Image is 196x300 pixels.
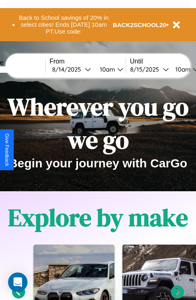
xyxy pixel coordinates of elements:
[4,133,10,166] div: Give Feedback
[96,65,117,73] div: 10am
[130,65,163,73] div: 8 / 15 / 2025
[52,65,85,73] div: 8 / 14 / 2025
[50,65,93,74] button: 8/14/2025
[50,58,126,65] label: From
[171,65,193,73] div: 10am
[8,273,27,292] div: Open Intercom Messenger
[113,21,166,28] b: BACK2SCHOOL20
[8,201,188,234] h1: Explore by make
[93,65,126,74] button: 10am
[15,12,113,37] button: Back to School savings of 20% in select cities! Ends [DATE] 10am PT.Use code:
